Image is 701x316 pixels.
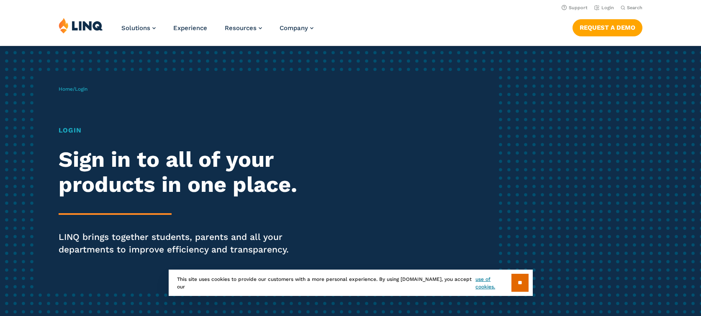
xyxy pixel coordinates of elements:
[573,19,642,36] a: Request a Demo
[280,24,313,32] a: Company
[225,24,257,32] span: Resources
[594,5,614,10] a: Login
[280,24,308,32] span: Company
[225,24,262,32] a: Resources
[59,147,329,197] h2: Sign in to all of your products in one place.
[627,5,642,10] span: Search
[169,270,533,296] div: This site uses cookies to provide our customers with a more personal experience. By using [DOMAIN...
[59,18,103,33] img: LINQ | K‑12 Software
[59,125,329,135] h1: Login
[173,24,207,32] a: Experience
[121,24,150,32] span: Solutions
[121,24,156,32] a: Solutions
[75,86,87,92] span: Login
[59,231,329,256] p: LINQ brings together students, parents and all your departments to improve efficiency and transpa...
[621,5,642,11] button: Open Search Bar
[562,5,588,10] a: Support
[475,275,511,291] a: use of cookies.
[121,18,313,45] nav: Primary Navigation
[59,86,73,92] a: Home
[59,86,87,92] span: /
[573,18,642,36] nav: Button Navigation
